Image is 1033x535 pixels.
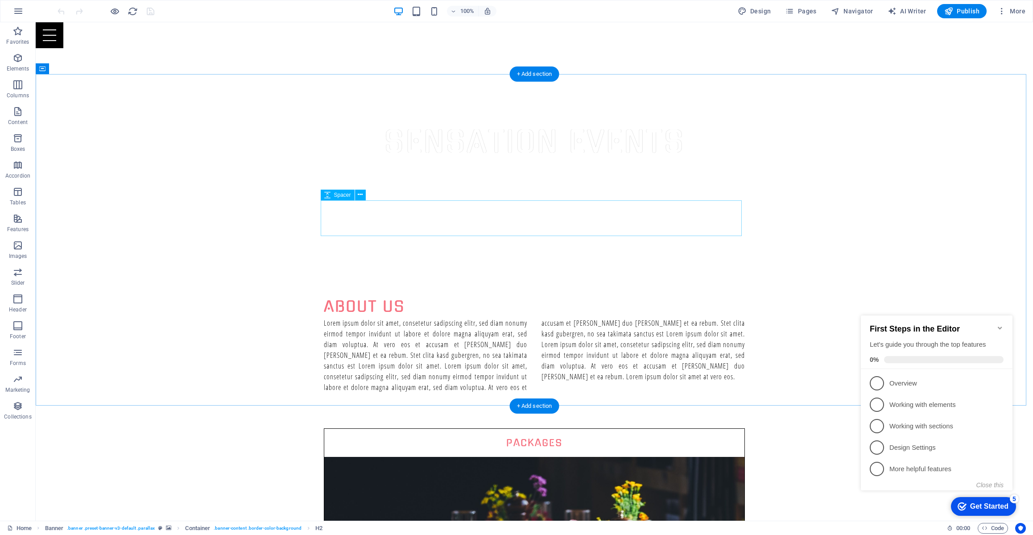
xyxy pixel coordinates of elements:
[119,179,146,186] button: Close this
[937,4,987,18] button: Publish
[32,119,139,129] p: Working with sections
[7,226,29,233] p: Features
[6,38,29,46] p: Favorites
[510,66,559,82] div: + Add section
[94,195,159,213] div: Get Started 5 items remaining, 0% complete
[113,200,151,208] div: Get Started
[12,22,146,31] h2: First Steps in the Editor
[994,4,1029,18] button: More
[12,54,27,61] span: 0%
[45,523,64,534] span: Click to select. Double-click to edit
[127,6,138,17] button: reload
[4,413,31,420] p: Collections
[4,113,155,134] li: Working with sections
[510,398,559,414] div: + Add section
[109,6,120,17] button: Click here to leave preview mode and continue editing
[831,7,873,16] span: Navigator
[447,6,479,17] button: 100%
[8,119,28,126] p: Content
[978,523,1008,534] button: Code
[781,4,820,18] button: Pages
[884,4,930,18] button: AI Writer
[4,70,155,91] li: Overview
[10,360,26,367] p: Forms
[153,192,161,201] div: 5
[982,523,1004,534] span: Code
[32,76,139,86] p: Overview
[827,4,877,18] button: Navigator
[11,279,25,286] p: Slider
[5,386,30,394] p: Marketing
[45,523,323,534] nav: breadcrumb
[166,526,171,531] i: This element contains a background
[5,172,30,179] p: Accordion
[997,7,1025,16] span: More
[32,141,139,150] p: Design Settings
[4,91,155,113] li: Working with elements
[785,7,816,16] span: Pages
[128,6,138,17] i: Reload page
[32,162,139,171] p: More helpful features
[888,7,926,16] span: AI Writer
[139,22,146,29] div: Minimize checklist
[460,6,475,17] h6: 100%
[10,199,26,206] p: Tables
[1015,523,1026,534] button: Usercentrics
[734,4,775,18] div: Design (Ctrl+Alt+Y)
[738,7,771,16] span: Design
[4,134,155,156] li: Design Settings
[9,253,27,260] p: Images
[7,523,32,534] a: Click to cancel selection. Double-click to open Pages
[956,523,970,534] span: 00 00
[214,523,302,534] span: . banner-content .border-color-background
[10,333,26,340] p: Footer
[4,156,155,177] li: More helpful features
[315,523,322,534] span: Click to select. Double-click to edit
[483,7,492,15] i: On resize automatically adjust zoom level to fit chosen device.
[12,37,146,47] div: Let's guide you through the top features
[947,523,971,534] h6: Session time
[963,525,964,531] span: :
[185,523,210,534] span: Click to select. Double-click to edit
[7,65,29,72] p: Elements
[11,145,25,153] p: Boxes
[32,98,139,107] p: Working with elements
[334,192,351,198] span: Spacer
[944,7,979,16] span: Publish
[734,4,775,18] button: Design
[158,526,162,531] i: This element is a customizable preset
[7,92,29,99] p: Columns
[9,306,27,313] p: Header
[67,523,155,534] span: . banner .preset-banner-v3-default .parallax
